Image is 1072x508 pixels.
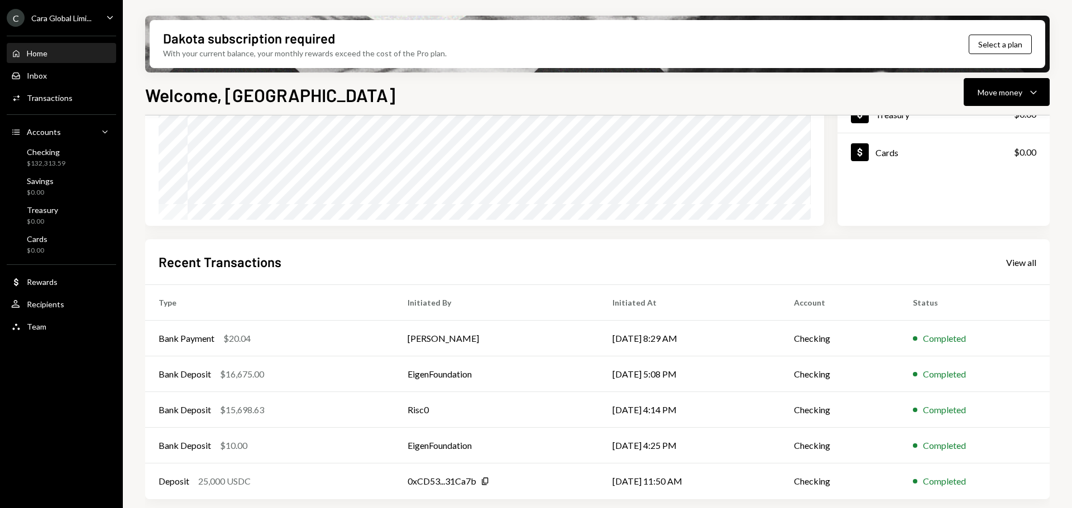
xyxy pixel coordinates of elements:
[394,321,599,356] td: [PERSON_NAME]
[27,93,73,103] div: Transactions
[7,43,116,63] a: Home
[923,367,966,381] div: Completed
[1014,146,1036,159] div: $0.00
[27,246,47,255] div: $0.00
[27,205,58,215] div: Treasury
[7,173,116,200] a: Savings$0.00
[27,188,54,197] div: $0.00
[837,133,1050,171] a: Cards$0.00
[7,9,25,27] div: C
[7,65,116,85] a: Inbox
[7,231,116,258] a: Cards$0.00
[27,277,58,287] div: Rewards
[599,321,781,356] td: [DATE] 8:29 AM
[964,78,1050,106] button: Move money
[923,332,966,345] div: Completed
[7,294,116,314] a: Recipients
[781,392,899,428] td: Checking
[7,316,116,336] a: Team
[220,403,264,417] div: $15,698.63
[163,47,447,59] div: With your current balance, your monthly rewards exceed the cost of the Pro plan.
[394,428,599,463] td: EigenFoundation
[599,463,781,499] td: [DATE] 11:50 AM
[27,234,47,244] div: Cards
[159,332,214,345] div: Bank Payment
[27,147,65,157] div: Checking
[599,356,781,392] td: [DATE] 5:08 PM
[223,332,251,345] div: $20.04
[969,35,1032,54] button: Select a plan
[27,71,47,80] div: Inbox
[159,403,211,417] div: Bank Deposit
[27,127,61,137] div: Accounts
[1006,256,1036,268] a: View all
[923,475,966,488] div: Completed
[163,29,335,47] div: Dakota subscription required
[923,439,966,452] div: Completed
[145,84,395,106] h1: Welcome, [GEOGRAPHIC_DATA]
[781,428,899,463] td: Checking
[27,217,58,226] div: $0.00
[599,428,781,463] td: [DATE] 4:25 PM
[159,475,189,488] div: Deposit
[198,475,251,488] div: 25,000 USDC
[394,356,599,392] td: EigenFoundation
[31,13,92,23] div: Cara Global Limi...
[159,253,281,271] h2: Recent Transactions
[27,299,64,309] div: Recipients
[220,439,247,452] div: $10.00
[7,272,116,292] a: Rewards
[394,285,599,321] th: Initiated By
[145,285,394,321] th: Type
[781,285,899,321] th: Account
[923,403,966,417] div: Completed
[875,147,898,158] div: Cards
[599,285,781,321] th: Initiated At
[781,463,899,499] td: Checking
[978,86,1022,98] div: Move money
[159,439,211,452] div: Bank Deposit
[159,367,211,381] div: Bank Deposit
[27,322,46,331] div: Team
[1006,257,1036,268] div: View all
[27,176,54,186] div: Savings
[599,392,781,428] td: [DATE] 4:14 PM
[27,49,47,58] div: Home
[781,321,899,356] td: Checking
[220,367,264,381] div: $16,675.00
[781,356,899,392] td: Checking
[7,122,116,142] a: Accounts
[7,144,116,171] a: Checking$132,313.59
[408,475,476,488] div: 0xCD53...31Ca7b
[7,202,116,229] a: Treasury$0.00
[899,285,1050,321] th: Status
[27,159,65,168] div: $132,313.59
[394,392,599,428] td: Risc0
[7,88,116,108] a: Transactions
